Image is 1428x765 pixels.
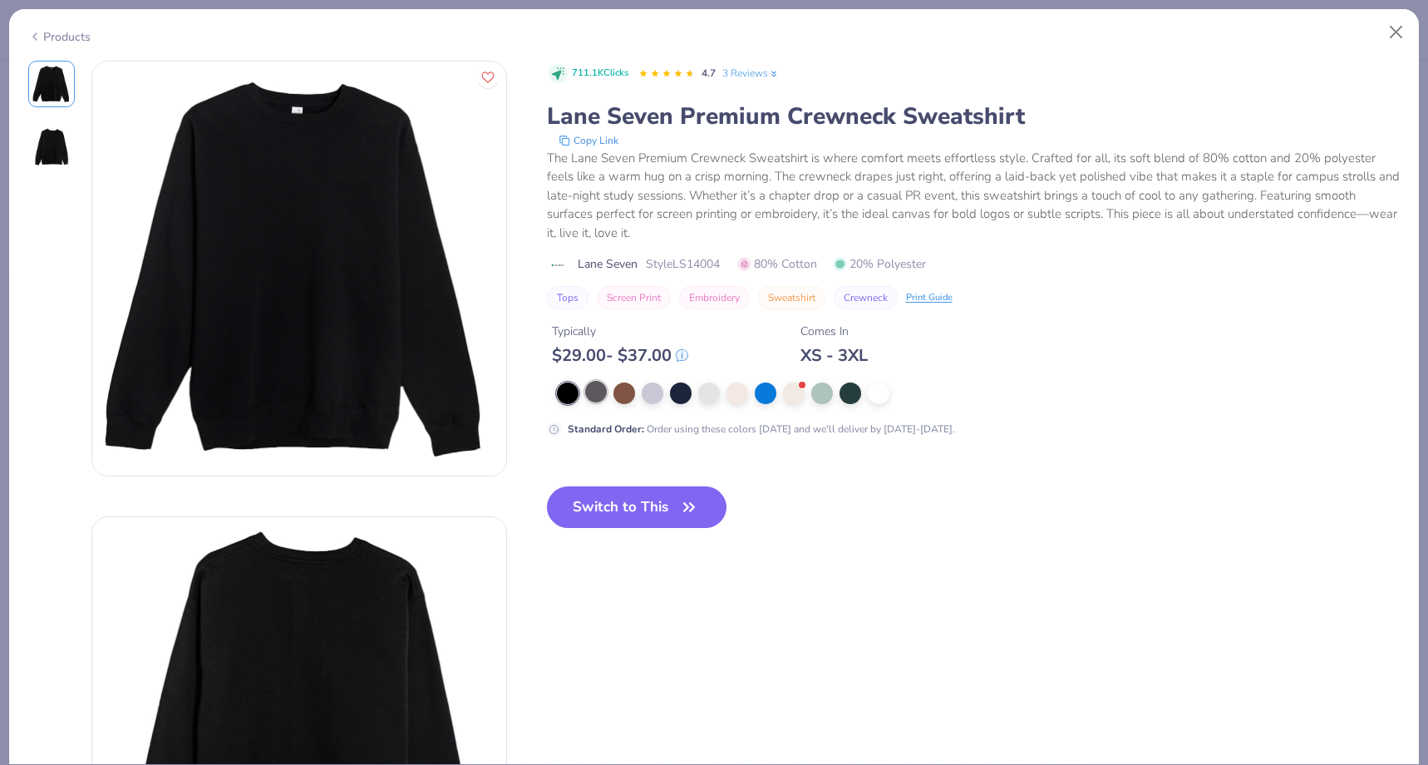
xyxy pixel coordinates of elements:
div: Lane Seven Premium Crewneck Sweatshirt [547,101,1401,132]
div: XS - 3XL [800,345,868,366]
img: Back [32,127,71,167]
button: Sweatshirt [758,286,825,309]
span: 4.7 [702,67,716,80]
span: 80% Cotton [738,255,817,273]
div: Order using these colors [DATE] and we'll deliver by [DATE]-[DATE]. [568,422,955,437]
span: 20% Polyester [834,255,926,273]
img: brand logo [547,259,569,272]
span: Lane Seven [578,255,638,273]
strong: Standard Order : [568,422,644,436]
button: Switch to This [547,486,727,528]
button: Tops [547,286,588,309]
button: Screen Print [597,286,671,309]
span: Style LS14004 [646,255,720,273]
img: Front [32,64,71,104]
div: Print Guide [906,291,953,305]
div: Products [28,28,91,46]
div: The Lane Seven Premium Crewneck Sweatshirt is where comfort meets effortless style. Crafted for a... [547,149,1401,243]
div: $ 29.00 - $ 37.00 [552,345,688,366]
button: Crewneck [834,286,898,309]
span: 711.1K Clicks [572,67,628,81]
div: Typically [552,323,688,340]
button: copy to clipboard [554,132,623,149]
button: Close [1381,17,1412,48]
a: 3 Reviews [722,66,780,81]
div: Comes In [800,323,868,340]
button: Embroidery [679,286,750,309]
button: Like [477,67,499,88]
div: 4.7 Stars [638,61,695,87]
img: Front [92,62,506,476]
